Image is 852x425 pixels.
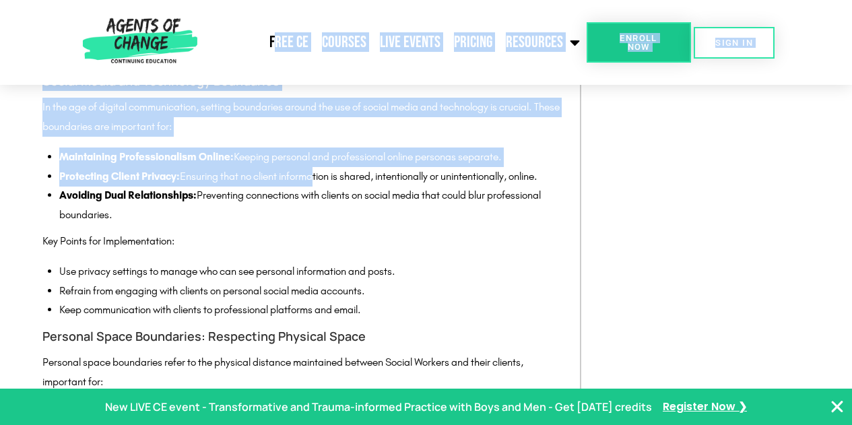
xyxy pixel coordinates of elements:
a: Register Now ❯ [663,397,747,417]
a: Courses [315,26,373,59]
a: Enroll Now [587,22,691,63]
a: Free CE [263,26,315,59]
li: Use privacy settings to manage who can see personal information and posts. [59,262,566,282]
span: SIGN IN [715,38,753,47]
li: Keep communication with clients to professional platforms and email. [59,300,566,320]
strong: Protecting Client Privacy: [59,170,180,183]
strong: Maintaining Professionalism Online: [59,150,234,163]
p: New LIVE CE event - Transformative and Trauma-informed Practice with Boys and Men - Get [DATE] cr... [105,397,652,417]
li: Preventing connections with clients on social media that could blur professional boundaries. [59,186,566,225]
a: SIGN IN [694,27,775,59]
p: Personal space boundaries refer to the physical distance maintained between Social Workers and th... [42,353,566,392]
a: Pricing [447,26,499,59]
nav: Menu [203,26,586,59]
p: In the age of digital communication, setting boundaries around the use of social media and techno... [42,98,566,137]
span: Enroll Now [608,34,669,51]
a: Live Events [373,26,447,59]
li: Refrain from engaging with clients on personal social media accounts. [59,282,566,301]
p: Key Points for Implementation: [42,232,566,251]
li: Ensuring that no client information is shared, intentionally or unintentionally, online. [59,167,566,187]
li: Keeping personal and professional online personas separate. [59,148,566,167]
button: Close Banner [829,399,845,415]
h4: Personal Space Boundaries: Respecting Physical Space [42,327,566,346]
a: Resources [499,26,587,59]
strong: Avoiding Dual Relationships: [59,189,197,201]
